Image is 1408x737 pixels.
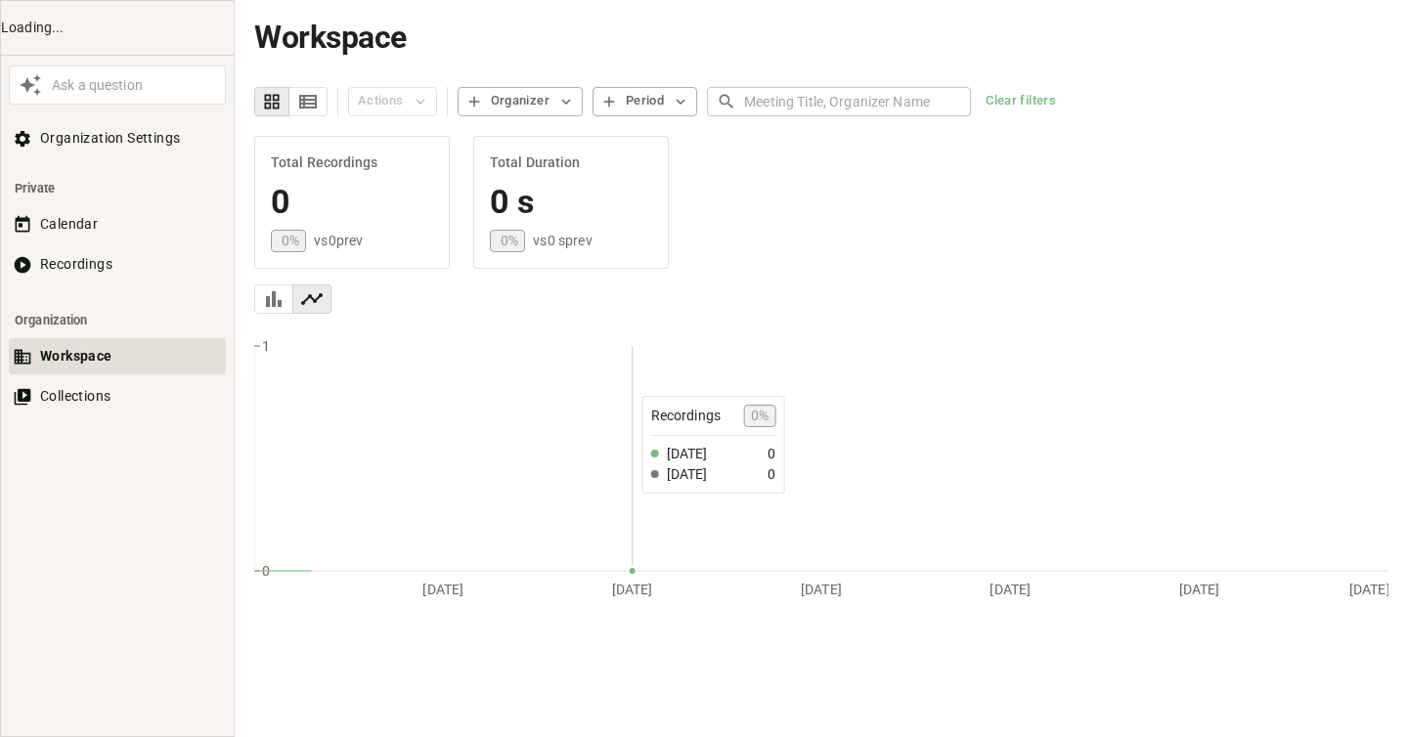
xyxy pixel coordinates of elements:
tspan: [DATE] [422,581,463,596]
button: Calendar [9,206,226,242]
tspan: [DATE] [612,581,653,596]
li: Private [9,170,226,206]
button: Awesile Icon [14,68,47,102]
tspan: [DATE] [801,581,842,596]
h1: Workspace [254,20,1388,56]
h4: 0 [271,182,433,223]
button: Period [593,87,697,116]
tspan: [DATE] [1349,581,1390,596]
p: vs 0 prev [314,231,363,250]
div: Period [626,90,664,112]
tspan: 1 [262,337,270,353]
div: Loading... [1,18,234,38]
button: Collections [9,378,226,414]
p: vs 0 s prev [533,231,592,250]
p: 0 % [501,231,518,250]
button: Recordings [9,246,226,282]
tspan: [DATE] [1179,581,1220,596]
button: Organizer [458,87,583,116]
h6: Total Duration [490,152,652,174]
div: Organizer [491,90,550,112]
div: Ask a question [47,75,221,96]
tspan: 0 [262,562,270,578]
p: 0 % [282,231,299,250]
h4: 0 s [490,182,652,223]
button: Organization Settings [9,120,226,156]
button: Workspace [9,338,226,374]
button: Clear filters [981,87,1061,116]
li: Organization [9,302,226,338]
tspan: [DATE] [990,581,1031,596]
h6: Total Recordings [271,152,433,174]
input: Meeting Title, Organizer Name [744,83,971,119]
